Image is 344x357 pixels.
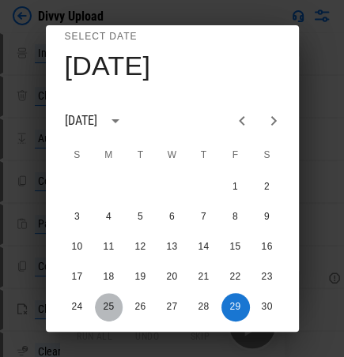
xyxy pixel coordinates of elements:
button: 25 [95,293,123,321]
button: 27 [158,293,187,321]
span: Wednesday [158,140,187,171]
button: 24 [63,293,92,321]
button: 23 [253,263,282,291]
button: 2 [253,173,282,201]
button: 22 [221,263,250,291]
button: calendar view is open, switch to year view [102,107,129,134]
button: 10 [63,233,92,261]
button: Next month [258,105,289,137]
button: Previous month [226,105,258,137]
span: Friday [221,140,250,171]
button: 7 [190,203,218,231]
button: 12 [127,233,155,261]
button: 30 [253,293,282,321]
button: 5 [127,203,155,231]
button: 20 [158,263,187,291]
button: 29 [221,293,250,321]
button: 11 [95,233,123,261]
div: [DATE] [65,111,98,130]
button: 6 [158,203,187,231]
span: Tuesday [127,140,155,171]
button: 13 [158,233,187,261]
span: Thursday [190,140,218,171]
button: 18 [95,263,123,291]
button: 26 [127,293,155,321]
span: Saturday [253,140,282,171]
button: 14 [190,233,218,261]
button: 8 [221,203,250,231]
button: 17 [63,263,92,291]
button: 9 [253,203,282,231]
span: Monday [95,140,123,171]
span: Sunday [63,140,92,171]
span: Select date [65,24,138,50]
button: 19 [127,263,155,291]
button: 28 [190,293,218,321]
button: 16 [253,233,282,261]
button: 31 [63,323,92,351]
button: 3 [63,203,92,231]
button: 1 [221,173,250,201]
button: 4 [95,203,123,231]
h4: [DATE] [65,50,151,83]
button: 15 [221,233,250,261]
button: 21 [190,263,218,291]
